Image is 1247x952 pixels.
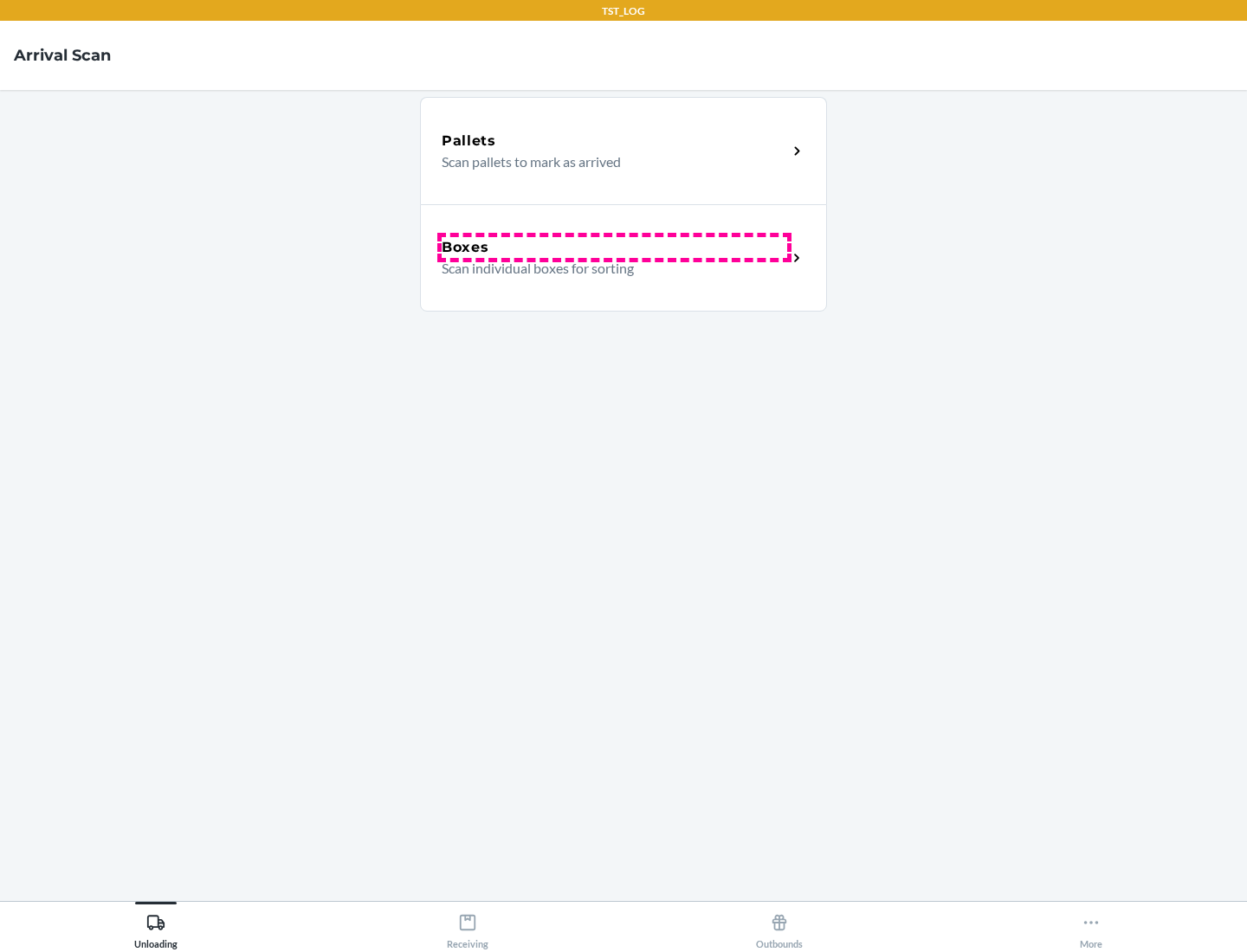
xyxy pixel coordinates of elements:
[442,237,489,258] h5: Boxes
[14,44,111,67] h4: Arrival Scan
[442,151,773,172] p: Scan pallets to mark as arrived
[442,258,773,279] p: Scan individual boxes for sorting
[935,902,1247,949] button: More
[312,902,623,949] button: Receiving
[447,906,488,949] div: Receiving
[442,131,496,151] h5: Pallets
[602,3,645,19] p: TST_LOG
[420,97,827,204] a: PalletsScan pallets to mark as arrived
[420,204,827,312] a: BoxesScan individual boxes for sorting
[756,906,803,949] div: Outbounds
[134,906,178,949] div: Unloading
[623,902,935,949] button: Outbounds
[1080,906,1102,949] div: More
